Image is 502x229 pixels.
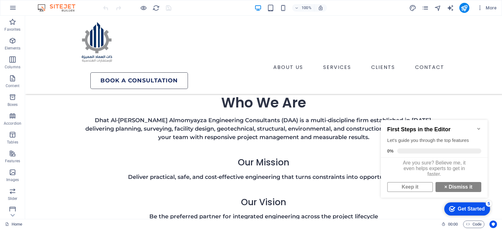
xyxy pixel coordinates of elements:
a: Click to cancel selection. Double-click to open Pages [5,221,22,228]
button: navigator [434,4,442,12]
i: Navigator [434,4,441,12]
button: reload [152,4,160,12]
i: Publish [461,4,468,12]
a: Keep it [9,70,55,80]
p: Features [5,159,20,164]
span: Code [466,221,482,228]
span: : [452,222,453,226]
button: Click here to leave preview mode and continue editing [140,4,147,12]
span: More [477,5,497,11]
div: Get Started [79,94,106,100]
div: Get Started 5 items remaining, 0% complete [66,91,112,104]
i: Design (Ctrl+Alt+Y) [409,4,416,12]
button: pages [422,4,429,12]
i: Pages (Ctrl+Alt+S) [422,4,429,12]
i: On resize automatically adjust zoom level to fit chosen device. [318,5,323,11]
div: 5 [107,89,114,95]
div: Let's guide you through the top features [9,25,103,32]
p: Boxes [8,102,18,107]
a: × Dismiss it [57,70,103,80]
div: Are you sure? Believe me, it even helps experts to get in faster. [3,46,109,68]
p: Content [6,83,19,88]
button: text_generator [447,4,454,12]
button: 100% [292,4,314,12]
h6: 100% [302,4,312,12]
p: Accordion [4,121,21,126]
h2: First Steps in the Editor [9,14,103,21]
img: Editor Logo [36,4,83,12]
p: Images [6,177,19,182]
p: Columns [5,65,20,70]
h6: Session time [441,221,458,228]
i: AI Writer [447,4,454,12]
button: design [409,4,417,12]
button: Code [463,221,484,228]
p: Tables [7,140,18,145]
div: Minimize checklist [98,14,103,19]
p: Slider [8,196,18,201]
span: 0% [9,37,19,42]
p: Elements [5,46,21,51]
button: publish [459,3,469,13]
button: Usercentrics [489,221,497,228]
p: Favorites [4,27,20,32]
button: More [474,3,499,13]
i: Reload page [152,4,160,12]
span: 00 00 [448,221,458,228]
strong: × [66,72,69,78]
